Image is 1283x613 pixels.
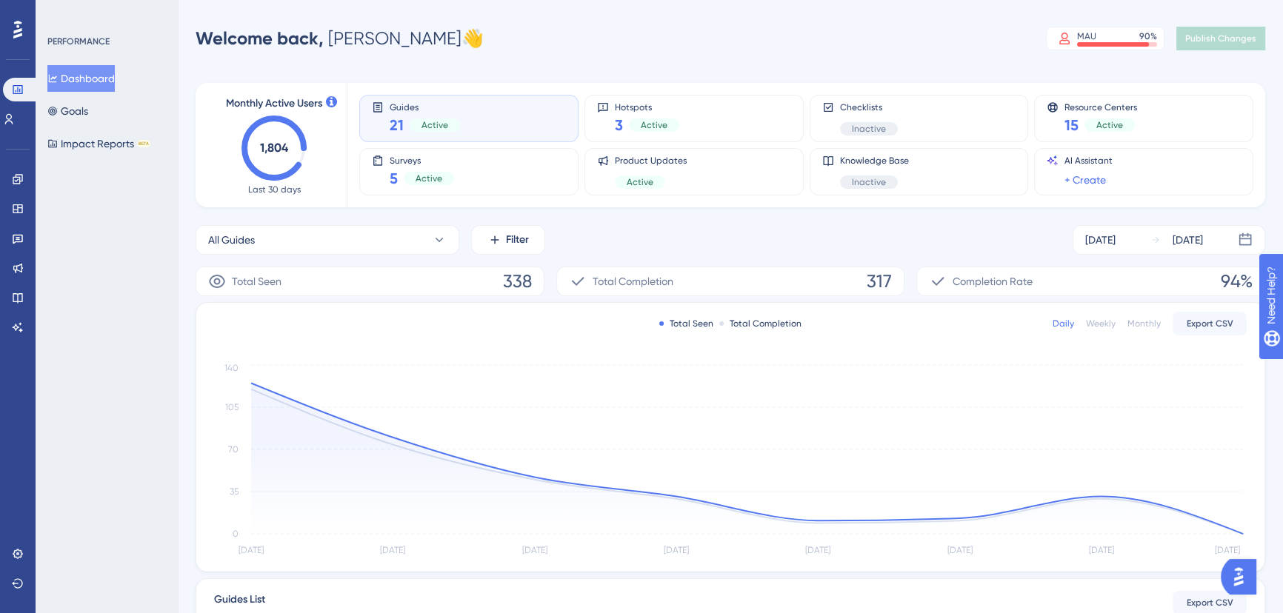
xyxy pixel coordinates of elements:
span: Welcome back, [196,27,324,49]
span: Need Help? [35,4,93,21]
div: Monthly [1127,318,1161,329]
tspan: 35 [230,486,239,497]
tspan: 140 [224,363,239,373]
div: [PERSON_NAME] 👋 [196,27,484,50]
span: Knowledge Base [840,155,909,167]
span: Total Seen [232,272,281,290]
span: Active [627,176,653,188]
button: All Guides [196,225,459,255]
tspan: 105 [225,402,239,412]
tspan: [DATE] [664,545,689,555]
span: Hotspots [615,101,679,112]
span: Inactive [852,123,886,135]
span: Guides [390,101,460,112]
span: Total Completion [593,272,673,290]
span: Monthly Active Users [226,95,322,113]
span: 3 [615,115,623,135]
button: Impact ReportsBETA [47,130,150,157]
button: Goals [47,98,88,124]
span: 15 [1064,115,1079,135]
span: Surveys [390,155,454,165]
span: Active [416,172,442,184]
span: Active [421,119,448,131]
a: + Create [1064,171,1106,189]
span: Product Updates [615,155,687,167]
tspan: [DATE] [805,545,830,555]
span: Active [1096,119,1123,131]
span: 317 [867,269,892,293]
span: 5 [390,168,398,189]
span: AI Assistant [1064,155,1113,167]
button: Export CSV [1173,312,1247,335]
span: Publish Changes [1185,33,1256,44]
div: [DATE] [1173,231,1203,249]
tspan: [DATE] [522,545,547,555]
span: Filter [506,231,529,249]
span: Export CSV [1187,597,1233,609]
span: Resource Centers [1064,101,1137,112]
tspan: [DATE] [1215,545,1240,555]
div: MAU [1077,30,1096,42]
span: Last 30 days [248,184,301,195]
tspan: [DATE] [947,545,972,555]
span: 21 [390,115,404,135]
div: Total Seen [659,318,713,329]
text: 1,804 [260,141,289,155]
button: Dashboard [47,65,115,92]
div: BETA [137,140,150,147]
div: Total Completion [719,318,802,329]
span: Export CSV [1187,318,1233,329]
button: Filter [471,225,545,255]
tspan: 0 [233,529,239,539]
div: Weekly [1086,318,1116,329]
div: Daily [1053,318,1074,329]
span: All Guides [208,231,255,249]
div: PERFORMANCE [47,36,110,47]
tspan: [DATE] [380,545,405,555]
span: Checklists [840,101,898,113]
button: Publish Changes [1176,27,1265,50]
tspan: [DATE] [239,545,264,555]
span: Inactive [852,176,886,188]
iframe: UserGuiding AI Assistant Launcher [1221,555,1265,599]
span: Active [641,119,667,131]
span: 94% [1221,269,1253,293]
span: 338 [503,269,532,293]
tspan: 70 [228,444,239,455]
span: Completion Rate [953,272,1033,290]
div: [DATE] [1085,231,1116,249]
tspan: [DATE] [1089,545,1114,555]
div: 90 % [1139,30,1157,42]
